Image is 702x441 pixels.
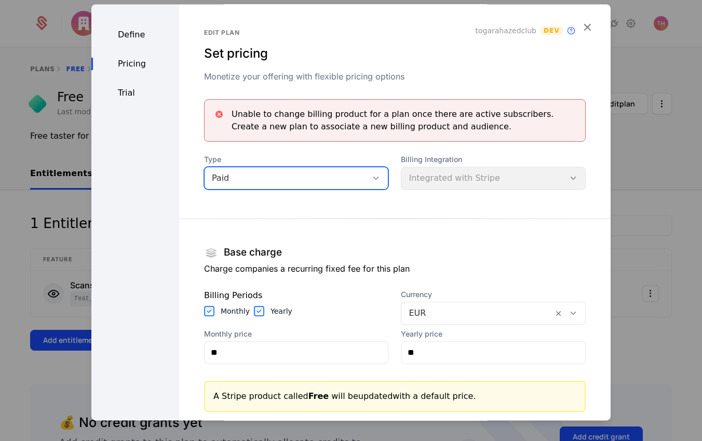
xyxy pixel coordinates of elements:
label: Monthly [221,306,250,316]
div: Define [91,29,179,41]
span: togarahazedclub [475,25,536,36]
div: Trial [91,87,179,99]
div: Unable to change billing product for a plan once there are active subscribers. Create a new plan ... [232,108,577,133]
div: Paid [212,172,360,184]
div: Edit plan [204,29,586,37]
b: Free [308,391,329,401]
span: Billing Integration [401,154,586,165]
p: Charge companies a recurring fixed fee for this plan [204,262,586,275]
div: Pricing [91,58,179,70]
div: Set pricing [204,45,586,62]
span: Currency [401,289,586,300]
span: Type [204,154,389,165]
span: Dev [541,26,563,35]
h1: Base charge [224,248,282,258]
label: Yearly [271,306,292,316]
div: A Stripe product will be updated with a default price. [213,390,576,403]
span: called [283,391,329,401]
label: Yearly price [401,329,586,339]
div: Billing Periods [204,289,389,302]
label: Monthly price [204,329,389,339]
div: Monetize your offering with flexible pricing options [204,70,586,83]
